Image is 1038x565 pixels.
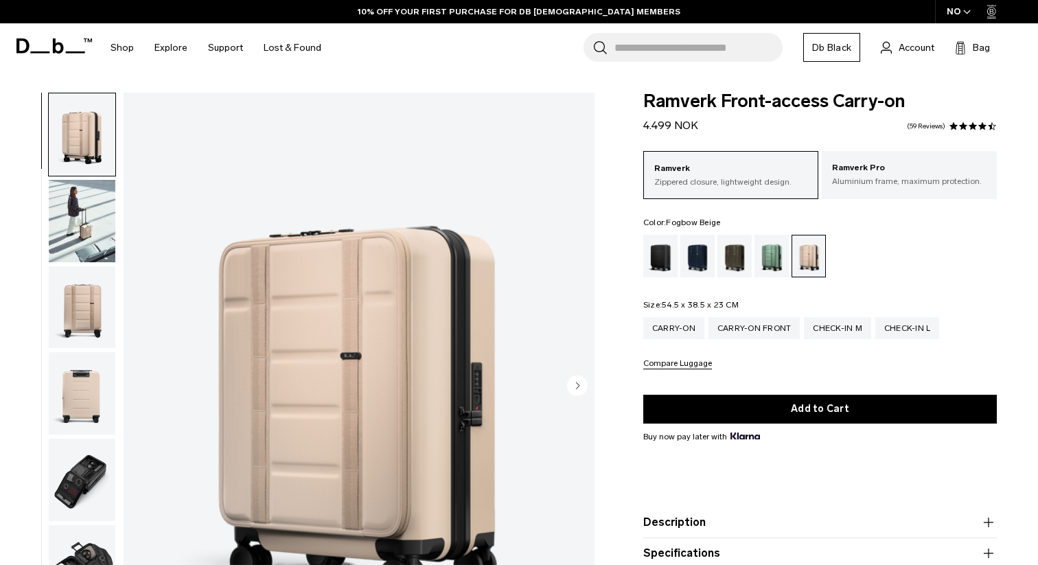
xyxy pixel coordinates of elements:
a: Check-in M [804,317,871,339]
p: Ramverk Pro [832,161,987,175]
button: Ramverk Front-access Carry-on Fogbow Beige [48,179,116,263]
a: Db Black [803,33,860,62]
a: Fogbow Beige [792,235,826,277]
button: Specifications [643,545,997,562]
a: Check-in L [875,317,940,339]
img: Ramverk-front-access.png [49,439,115,521]
legend: Color: [643,218,721,227]
p: Ramverk [654,162,807,176]
a: Carry-on [643,317,704,339]
button: Next slide [567,375,588,398]
button: Compare Luggage [643,359,712,369]
a: 59 reviews [907,123,945,130]
a: Explore [154,23,187,72]
img: Ramverk Front-access Carry-on Fogbow Beige [49,352,115,435]
span: Ramverk Front-access Carry-on [643,93,997,111]
a: Carry-on Front [708,317,800,339]
a: Forest Green [717,235,752,277]
a: Black Out [643,235,678,277]
a: Green Ray [754,235,789,277]
nav: Main Navigation [100,23,332,72]
button: Ramverk Front-access Carry-on Fogbow Beige [48,266,116,349]
img: Ramverk Front-access Carry-on Fogbow Beige [49,266,115,349]
button: Description [643,514,997,531]
button: Ramverk Front-access Carry-on Fogbow Beige [48,351,116,435]
span: 54.5 x 38.5 x 23 CM [662,300,739,310]
button: Ramverk-front-access.png [48,438,116,522]
a: Shop [111,23,134,72]
a: 10% OFF YOUR FIRST PURCHASE FOR DB [DEMOGRAPHIC_DATA] MEMBERS [358,5,680,18]
img: {"height" => 20, "alt" => "Klarna"} [730,433,760,439]
span: Bag [973,41,990,55]
span: Account [899,41,934,55]
a: Blue Hour [680,235,715,277]
a: Lost & Found [264,23,321,72]
img: Ramverk Front-access Carry-on Fogbow Beige [49,93,115,176]
span: Fogbow Beige [666,218,720,227]
button: Add to Cart [643,395,997,424]
a: Account [881,39,934,56]
p: Aluminium frame, maximum protection. [832,175,987,187]
span: Buy now pay later with [643,430,760,443]
span: 4.499 NOK [643,119,698,132]
img: Ramverk Front-access Carry-on Fogbow Beige [49,180,115,262]
p: Zippered closure, lightweight design. [654,176,807,188]
a: Support [208,23,243,72]
button: Ramverk Front-access Carry-on Fogbow Beige [48,93,116,176]
a: Ramverk Pro Aluminium frame, maximum protection. [822,151,997,198]
legend: Size: [643,301,739,309]
button: Bag [955,39,990,56]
